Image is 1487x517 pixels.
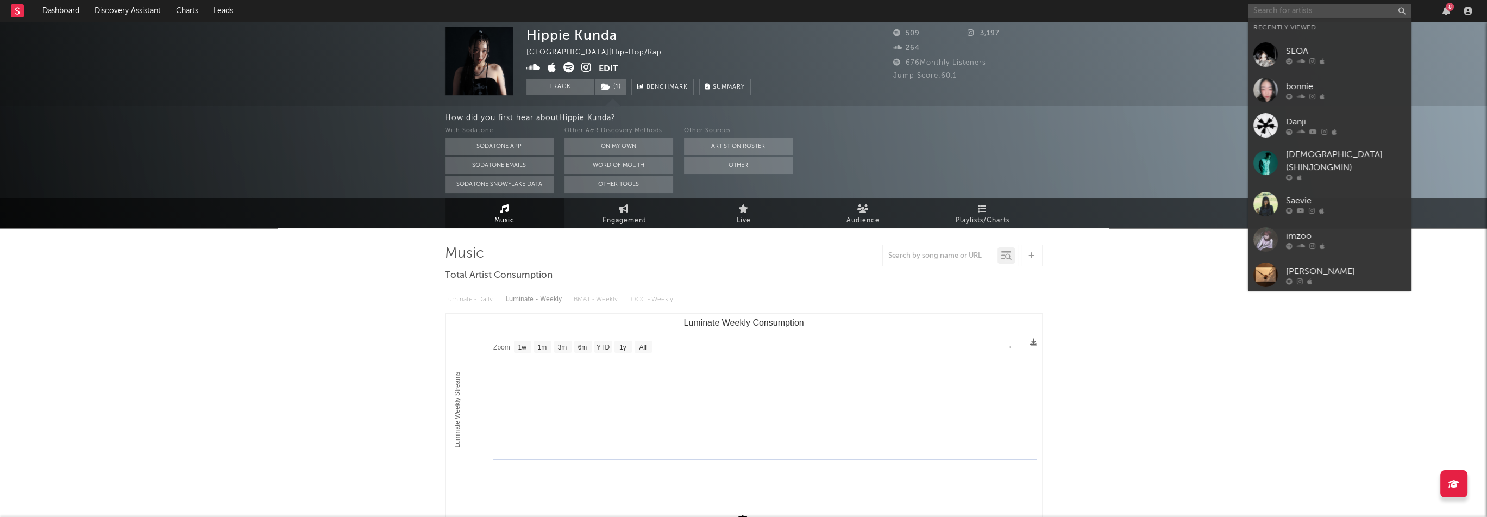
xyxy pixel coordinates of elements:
[526,46,674,59] div: [GEOGRAPHIC_DATA] | Hip-Hop/Rap
[956,214,1009,227] span: Playlists/Charts
[1006,343,1012,351] text: →
[537,344,547,351] text: 1m
[603,214,646,227] span: Engagement
[564,124,673,138] div: Other A&R Discovery Methods
[596,344,609,351] text: YTD
[1248,222,1411,257] a: imzoo
[445,138,554,155] button: Sodatone App
[1442,7,1450,15] button: 8
[1248,72,1411,108] a: bonnie
[737,214,751,227] span: Live
[1248,4,1411,18] input: Search for artists
[713,84,745,90] span: Summary
[923,198,1043,228] a: Playlists/Charts
[1286,194,1406,207] div: Saevie
[804,198,923,228] a: Audience
[1248,143,1411,186] a: [DEMOGRAPHIC_DATA] (SHINJONGMIN)
[846,214,880,227] span: Audience
[1446,3,1454,11] div: 8
[557,344,567,351] text: 3m
[684,138,793,155] button: Artist on Roster
[639,344,646,351] text: All
[526,79,594,95] button: Track
[445,269,553,282] span: Total Artist Consumption
[445,198,564,228] a: Music
[1248,257,1411,292] a: [PERSON_NAME]
[647,81,688,94] span: Benchmark
[893,59,986,66] span: 676 Monthly Listeners
[445,157,554,174] button: Sodatone Emails
[594,79,626,95] span: ( 1 )
[494,214,515,227] span: Music
[445,124,554,138] div: With Sodatone
[683,318,804,327] text: Luminate Weekly Consumption
[893,30,920,37] span: 509
[1286,229,1406,242] div: imzoo
[1286,265,1406,278] div: [PERSON_NAME]
[564,138,673,155] button: On My Own
[1248,108,1411,143] a: Danji
[518,344,526,351] text: 1w
[1286,45,1406,58] div: SEOA
[1286,115,1406,128] div: Danji
[619,344,626,351] text: 1y
[1286,80,1406,93] div: bonnie
[526,27,617,43] div: Hippie Kunda
[1286,148,1406,175] div: [DEMOGRAPHIC_DATA] (SHINJONGMIN)
[493,344,510,351] text: Zoom
[699,79,751,95] button: Summary
[631,79,694,95] a: Benchmark
[684,157,793,174] button: Other
[445,176,554,193] button: Sodatone Snowflake Data
[684,124,793,138] div: Other Sources
[564,198,684,228] a: Engagement
[595,79,626,95] button: (1)
[893,72,957,79] span: Jump Score: 60.1
[564,157,673,174] button: Word Of Mouth
[883,252,997,260] input: Search by song name or URL
[578,344,587,351] text: 6m
[599,62,618,76] button: Edit
[968,30,1000,37] span: 3,197
[1253,21,1406,34] div: Recently Viewed
[564,176,673,193] button: Other Tools
[893,45,920,52] span: 264
[453,372,461,448] text: Luminate Weekly Streams
[684,198,804,228] a: Live
[1248,37,1411,72] a: SEOA
[1248,186,1411,222] a: Saevie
